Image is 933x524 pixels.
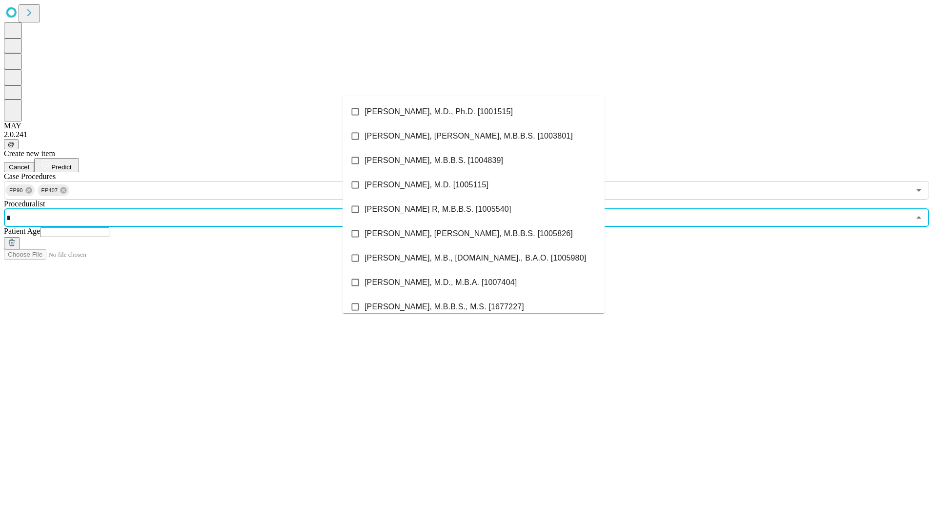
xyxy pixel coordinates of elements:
[4,149,55,158] span: Create new item
[4,227,40,235] span: Patient Age
[365,130,573,142] span: [PERSON_NAME], [PERSON_NAME], M.B.B.S. [1003801]
[38,185,62,196] span: EP407
[5,184,35,196] div: EP90
[4,162,34,172] button: Cancel
[365,179,488,191] span: [PERSON_NAME], M.D. [1005115]
[4,139,19,149] button: @
[4,121,929,130] div: MAY
[365,228,573,240] span: [PERSON_NAME], [PERSON_NAME], M.B.B.S. [1005826]
[365,301,524,313] span: [PERSON_NAME], M.B.B.S., M.S. [1677227]
[34,158,79,172] button: Predict
[365,277,517,288] span: [PERSON_NAME], M.D., M.B.A. [1007404]
[912,211,926,224] button: Close
[9,163,29,171] span: Cancel
[365,203,511,215] span: [PERSON_NAME] R, M.B.B.S. [1005540]
[38,184,70,196] div: EP407
[365,155,503,166] span: [PERSON_NAME], M.B.B.S. [1004839]
[4,172,56,181] span: Scheduled Procedure
[4,130,929,139] div: 2.0.241
[5,185,27,196] span: EP90
[912,183,926,197] button: Open
[8,141,15,148] span: @
[365,106,513,118] span: [PERSON_NAME], M.D., Ph.D. [1001515]
[51,163,71,171] span: Predict
[365,252,586,264] span: [PERSON_NAME], M.B., [DOMAIN_NAME]., B.A.O. [1005980]
[4,200,45,208] span: Proceduralist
